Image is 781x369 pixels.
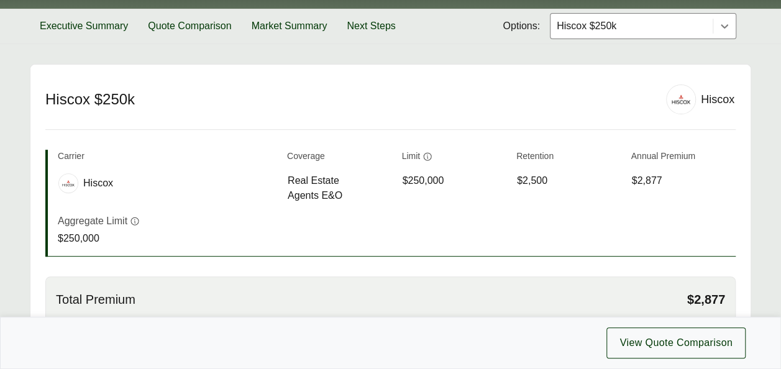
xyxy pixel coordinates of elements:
button: Market Summary [242,9,337,43]
th: Coverage [287,150,392,168]
h2: Hiscox $250k [45,90,651,109]
span: Hiscox [83,176,113,191]
p: $250,000 [58,231,140,246]
span: $2,877 [632,173,662,188]
div: Hiscox [701,91,734,108]
span: Total Premium [56,292,135,307]
img: Hiscox logo [59,174,78,193]
button: Next Steps [337,9,405,43]
span: $2,500 [517,173,547,188]
th: Limit [402,150,507,168]
span: $250,000 [403,173,444,188]
button: View Quote Comparison [606,327,746,358]
button: Quote Comparison [138,9,241,43]
p: Aggregate Limit [58,214,127,229]
th: Carrier [58,150,277,168]
img: Hiscox logo [667,85,695,114]
span: View Quote Comparison [619,335,733,350]
span: Real Estate Agents E&O [288,173,391,203]
button: Executive Summary [30,9,138,43]
span: $2,877 [687,292,725,307]
th: Retention [516,150,621,168]
span: Options: [503,19,540,34]
th: Annual Premium [631,150,736,168]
